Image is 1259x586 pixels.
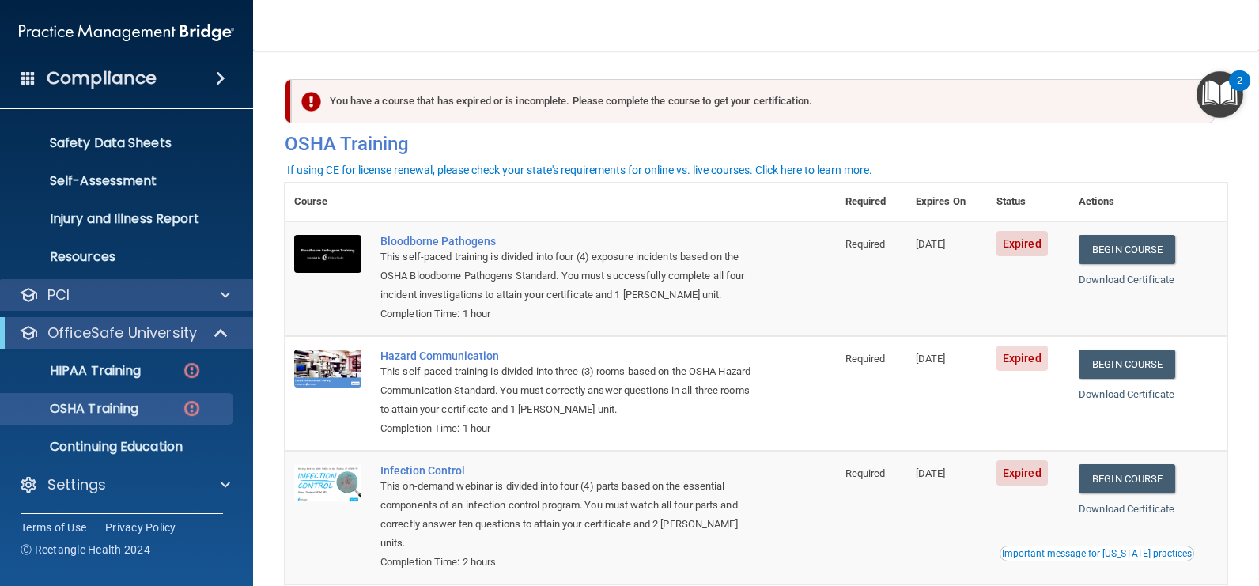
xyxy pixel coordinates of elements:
img: danger-circle.6113f641.png [182,399,202,418]
span: [DATE] [916,238,946,250]
p: Injury and Illness Report [10,211,226,227]
a: Hazard Communication [380,350,757,362]
p: PCI [47,285,70,304]
p: Self-Assessment [10,173,226,189]
a: Download Certificate [1079,274,1174,285]
span: [DATE] [916,353,946,365]
img: exclamation-circle-solid-danger.72ef9ffc.png [301,92,321,112]
th: Required [836,183,906,221]
span: [DATE] [916,467,946,479]
a: Begin Course [1079,350,1175,379]
a: Infection Control [380,464,757,477]
a: Bloodborne Pathogens [380,235,757,248]
a: Settings [19,475,230,494]
th: Status [987,183,1069,221]
p: Settings [47,475,106,494]
a: PCI [19,285,230,304]
span: Ⓒ Rectangle Health 2024 [21,542,150,558]
button: If using CE for license renewal, please check your state's requirements for online vs. live cours... [285,162,875,178]
div: Completion Time: 1 hour [380,419,757,438]
p: Safety Data Sheets [10,135,226,151]
div: Important message for [US_STATE] practices [1002,549,1192,558]
span: Expired [996,231,1048,256]
p: OSHA Training [10,401,138,417]
img: danger-circle.6113f641.png [182,361,202,380]
div: This self-paced training is divided into four (4) exposure incidents based on the OSHA Bloodborne... [380,248,757,304]
span: Required [845,238,886,250]
div: If using CE for license renewal, please check your state's requirements for online vs. live cours... [287,164,872,176]
h4: Compliance [47,67,157,89]
h4: OSHA Training [285,133,1227,155]
a: Terms of Use [21,520,86,535]
span: Expired [996,460,1048,486]
div: Completion Time: 1 hour [380,304,757,323]
span: Required [845,353,886,365]
p: HIPAA Training [10,363,141,379]
button: Open Resource Center, 2 new notifications [1197,71,1243,118]
a: Download Certificate [1079,388,1174,400]
div: This on-demand webinar is divided into four (4) parts based on the essential components of an inf... [380,477,757,553]
th: Course [285,183,371,221]
span: Expired [996,346,1048,371]
p: OfficeSafe University [47,323,197,342]
img: PMB logo [19,17,234,48]
p: Resources [10,249,226,265]
th: Actions [1069,183,1227,221]
a: Privacy Policy [105,520,176,535]
div: You have a course that has expired or is incomplete. Please complete the course to get your certi... [291,79,1215,123]
a: Begin Course [1079,235,1175,264]
div: 2 [1237,81,1242,101]
div: This self-paced training is divided into three (3) rooms based on the OSHA Hazard Communication S... [380,362,757,419]
a: OfficeSafe University [19,323,229,342]
span: Required [845,467,886,479]
button: Read this if you are a dental practitioner in the state of CA [1000,546,1194,561]
p: Continuing Education [10,439,226,455]
a: Begin Course [1079,464,1175,493]
div: Completion Time: 2 hours [380,553,757,572]
th: Expires On [906,183,987,221]
a: Download Certificate [1079,503,1174,515]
